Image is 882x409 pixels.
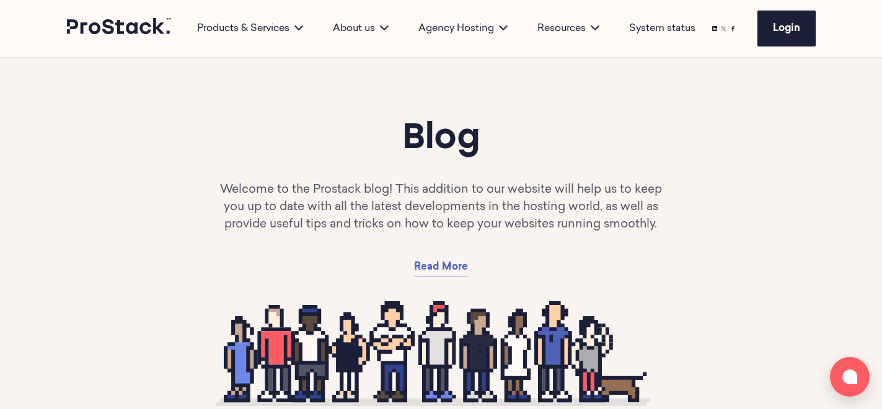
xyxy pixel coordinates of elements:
h1: Blog [141,117,740,162]
div: About us [318,21,404,36]
div: Products & Services [182,21,318,36]
span: Login [773,24,800,33]
a: System status [629,21,695,36]
button: Open chat window [830,357,870,397]
a: Prostack logo [67,18,172,39]
a: Read More [414,258,468,276]
a: Login [757,11,816,46]
p: Welcome to the Prostack blog! This addition to our website will help us to keep you up to date wi... [216,182,666,234]
span: Read More [414,262,468,272]
div: Resources [523,21,614,36]
div: Agency Hosting [404,21,523,36]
